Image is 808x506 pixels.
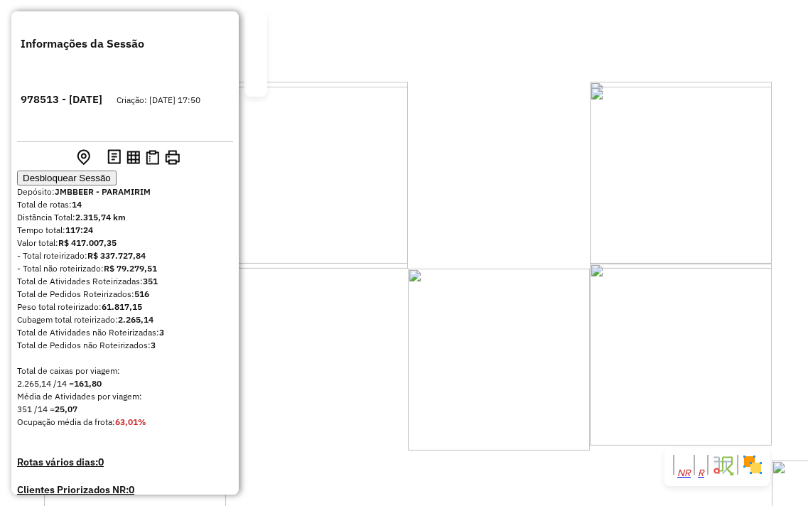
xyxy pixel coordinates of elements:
[87,250,146,261] strong: R$ 337.727,84
[17,237,233,249] div: Valor total:
[17,403,233,416] div: 351 / 14 =
[741,453,764,476] img: Exibir/Ocultar setores
[17,262,233,275] div: - Total não roteirizado:
[151,340,156,350] strong: 3
[159,327,164,338] strong: 3
[698,468,704,478] span: Exibir rótulo
[250,41,262,52] a: Exportar sessão
[68,156,74,161] button: Exibir sessão original
[58,237,117,248] strong: R$ 417.007,35
[118,314,153,325] strong: 2.265,14
[17,301,233,313] div: Peso total roteirizado:
[117,94,200,107] div: Criação: [DATE] 17:50
[17,455,233,470] h4: Rotas vários dias:
[250,18,262,29] a: Nova sessão e pesquisa
[55,404,77,414] strong: 25,07
[129,483,134,496] strong: 0
[115,416,146,427] strong: 63,01%
[72,199,82,210] strong: 14
[17,339,233,352] div: Total de Pedidos não Roteirizados:
[17,185,233,198] div: Depósito:
[102,301,142,312] strong: 61.817,15
[17,224,233,237] div: Tempo total:
[65,225,93,235] strong: 117:24
[74,378,102,389] strong: 161,80
[104,263,157,274] strong: R$ 79.279,51
[17,211,233,224] div: Distância Total:
[250,75,262,86] a: Criar modelo
[17,390,233,403] div: Média de Atividades por viagem:
[17,249,233,262] div: - Total roteirizado:
[104,146,124,171] button: Logs desbloquear sessão
[55,186,151,197] strong: JMBBEER - PARAMIRIM
[17,171,117,185] button: Desbloquear Sessão
[17,198,233,211] div: Total de rotas:
[17,416,115,427] span: Ocupação média da frota:
[74,146,93,171] button: Centralizar mapa no depósito ou ponto de apoio
[162,147,183,170] button: Imprimir Rotas
[143,276,158,286] strong: 351
[143,147,162,170] button: Visualizar Romaneio
[17,483,233,497] h4: Clientes Priorizados NR:
[17,326,233,339] div: Total de Atividades não Roteirizadas:
[134,289,149,299] strong: 516
[124,148,143,169] button: Visualizar relatório de Roteirização
[21,35,144,52] h4: Informações da Sessão
[17,275,233,288] div: Total de Atividades Roteirizadas:
[75,212,126,222] strong: 2.315,74 km
[21,92,102,108] h6: 978513 - [DATE]
[17,365,233,377] div: Total de caixas por viagem:
[17,288,233,301] div: Total de Pedidos Roteirizados:
[698,468,704,478] em: R
[677,468,691,478] span: Ocultar NR
[17,313,233,326] div: Cubagem total roteirizado:
[17,377,233,390] div: 2.265,14 / 14 =
[98,456,104,468] strong: 0
[711,453,734,476] img: Fluxo de ruas
[677,468,691,478] em: NR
